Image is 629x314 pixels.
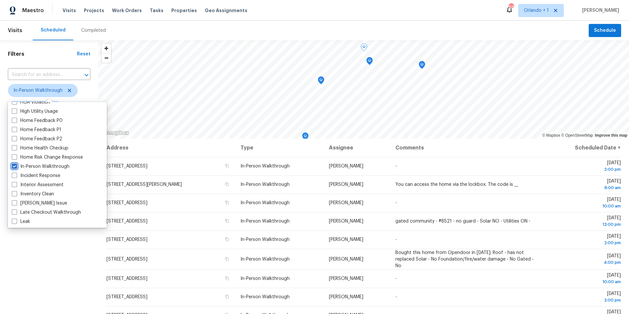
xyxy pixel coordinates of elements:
[329,237,363,242] span: [PERSON_NAME]
[12,191,54,197] label: Inventory Clean
[81,27,106,34] div: Completed
[240,164,290,168] span: In-Person Walkthrough
[550,221,621,228] div: 12:00 pm
[395,250,534,268] span: Bought this home from Opendoor in [DATE]: Roof - has not replaced Solar - No Foundation/fire/wate...
[366,57,373,67] div: Map marker
[240,219,290,224] span: In-Person Walkthrough
[22,7,44,14] span: Maestro
[106,219,147,224] span: [STREET_ADDRESS]
[12,172,60,179] label: Incident Response
[329,201,363,205] span: [PERSON_NAME]
[550,179,621,191] span: [DATE]
[550,203,621,209] div: 10:00 am
[224,181,230,187] button: Copy Address
[102,44,111,53] button: Zoom in
[112,7,142,14] span: Work Orders
[12,154,83,161] label: Home Risk Change Response
[224,275,230,281] button: Copy Address
[395,219,530,224] span: gated community - #8521 - no guard - Solar NO - Utilities ON -
[240,257,290,262] span: In-Person Walkthrough
[63,7,76,14] span: Visits
[595,133,627,138] a: Improve this map
[224,218,230,224] button: Copy Address
[550,240,621,246] div: 2:00 pm
[205,7,247,14] span: Geo Assignments
[84,7,104,14] span: Projects
[106,164,147,168] span: [STREET_ADDRESS]
[361,43,367,53] div: Map marker
[8,70,72,80] input: Search for an address...
[395,237,397,242] span: -
[550,273,621,285] span: [DATE]
[550,291,621,304] span: [DATE]
[12,163,69,170] label: In-Person Walkthrough
[82,70,91,80] button: Open
[550,234,621,246] span: [DATE]
[550,166,621,173] div: 2:00 pm
[77,51,90,57] div: Reset
[12,218,30,225] label: Leak
[550,297,621,304] div: 2:00 pm
[240,295,290,299] span: In-Person Walkthrough
[509,4,513,10] div: 69
[329,182,363,187] span: [PERSON_NAME]
[12,136,62,142] label: Home Feedback P2
[171,7,197,14] span: Properties
[324,139,390,157] th: Assignee
[12,108,58,115] label: High Utility Usage
[240,237,290,242] span: In-Person Walkthrough
[41,27,66,33] div: Scheduled
[12,227,101,234] label: Listed Clean and Audit - DO NOT USE
[594,27,616,35] span: Schedule
[240,201,290,205] span: In-Person Walkthrough
[102,53,111,63] button: Zoom out
[318,76,324,87] div: Map marker
[561,133,593,138] a: OpenStreetMap
[224,200,230,206] button: Copy Address
[106,139,235,157] th: Address
[550,259,621,266] div: 4:00 pm
[150,8,163,13] span: Tasks
[542,133,560,138] a: Mapbox
[329,219,363,224] span: [PERSON_NAME]
[106,182,182,187] span: [STREET_ADDRESS][PERSON_NAME]
[224,163,230,169] button: Copy Address
[106,276,147,281] span: [STREET_ADDRESS]
[240,182,290,187] span: In-Person Walkthrough
[390,139,545,157] th: Comments
[329,276,363,281] span: [PERSON_NAME]
[12,182,64,188] label: Interior Assessment
[395,182,518,187] span: You can access the home via the lockbox. The code is __
[12,127,61,133] label: Home Feedback P1
[224,294,230,300] button: Copy Address
[395,164,397,168] span: -
[395,201,397,205] span: -
[550,254,621,266] span: [DATE]
[100,129,129,137] a: Mapbox homepage
[106,257,147,262] span: [STREET_ADDRESS]
[550,185,621,191] div: 8:00 am
[329,257,363,262] span: [PERSON_NAME]
[580,7,619,14] span: [PERSON_NAME]
[329,295,363,299] span: [PERSON_NAME]
[545,139,621,157] th: Scheduled Date ↑
[106,295,147,299] span: [STREET_ADDRESS]
[550,279,621,285] div: 10:00 am
[302,132,309,143] div: Map marker
[329,164,363,168] span: [PERSON_NAME]
[550,216,621,228] span: [DATE]
[395,276,397,281] span: -
[12,117,63,124] label: Home Feedback P0
[12,99,50,106] label: HOA Violation
[12,209,81,216] label: Late Checkout Walkthrough
[12,145,68,151] label: Home Health Checkup
[395,295,397,299] span: -
[550,197,621,209] span: [DATE]
[524,7,549,14] span: Orlando + 1
[8,51,77,57] h1: Filters
[224,256,230,262] button: Copy Address
[240,276,290,281] span: In-Person Walkthrough
[550,161,621,173] span: [DATE]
